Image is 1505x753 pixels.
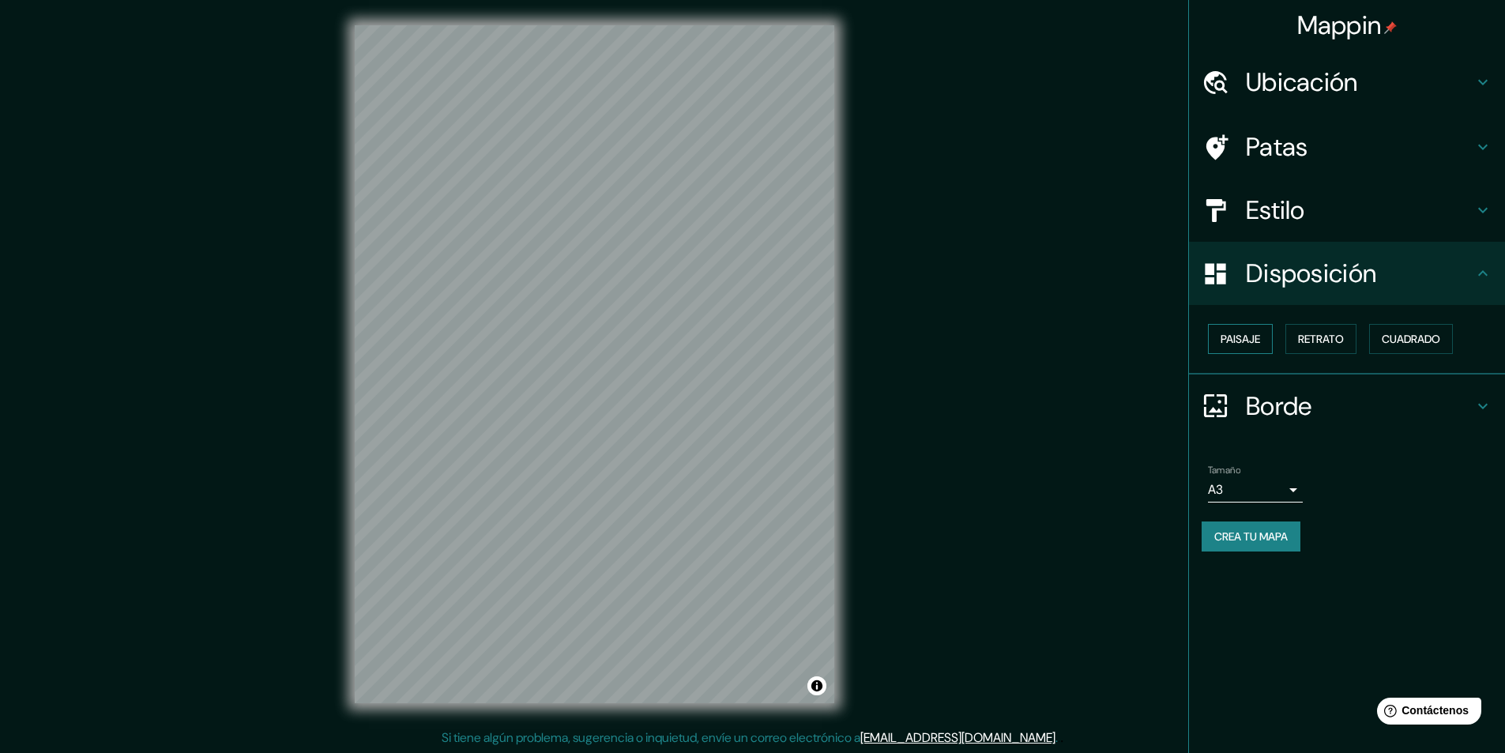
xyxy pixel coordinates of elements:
font: Retrato [1298,332,1344,346]
font: Paisaje [1221,332,1260,346]
font: Crea tu mapa [1214,529,1288,544]
img: pin-icon.png [1384,21,1397,34]
font: Cuadrado [1382,332,1440,346]
font: Estilo [1246,194,1305,227]
font: . [1060,729,1063,746]
div: Disposición [1189,242,1505,305]
div: Patas [1189,115,1505,179]
canvas: Mapa [355,25,834,703]
button: Retrato [1285,324,1356,354]
font: Mappin [1297,9,1382,42]
a: [EMAIL_ADDRESS][DOMAIN_NAME] [860,729,1055,746]
iframe: Lanzador de widgets de ayuda [1364,691,1488,736]
div: Borde [1189,375,1505,438]
button: Cuadrado [1369,324,1453,354]
font: Borde [1246,390,1312,423]
font: A3 [1208,481,1223,498]
font: . [1058,729,1060,746]
div: Ubicación [1189,51,1505,114]
div: Estilo [1189,179,1505,242]
font: Ubicación [1246,66,1358,99]
button: Crea tu mapa [1202,521,1300,552]
font: Tamaño [1208,464,1240,476]
font: Patas [1246,130,1308,164]
font: Disposición [1246,257,1376,290]
div: A3 [1208,477,1303,503]
font: . [1055,729,1058,746]
font: Si tiene algún problema, sugerencia o inquietud, envíe un correo electrónico a [442,729,860,746]
button: Activar o desactivar atribución [807,676,826,695]
button: Paisaje [1208,324,1273,354]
